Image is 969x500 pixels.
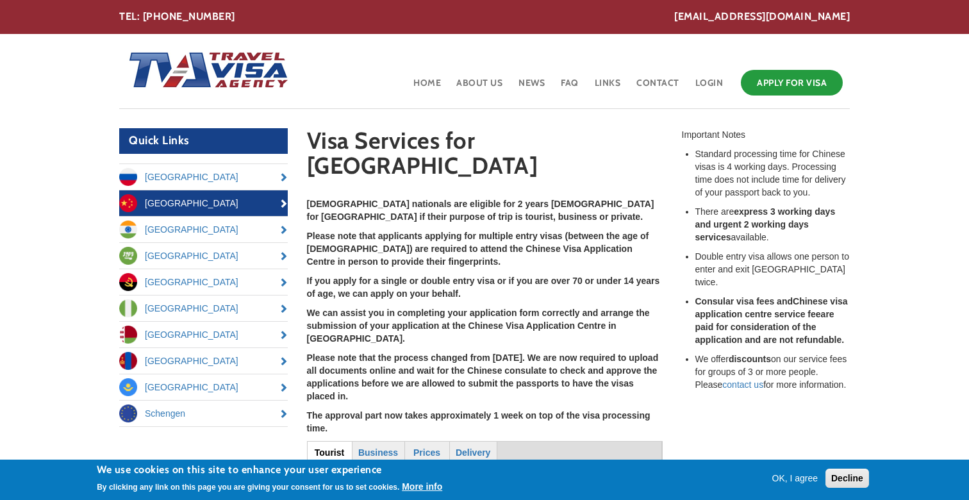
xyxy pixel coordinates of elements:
[119,190,288,216] a: [GEOGRAPHIC_DATA]
[695,296,793,306] strong: Consular visa fees and
[559,67,580,108] a: FAQ
[767,472,824,485] button: OK, I agree
[695,205,850,244] li: There are available.
[119,217,288,242] a: [GEOGRAPHIC_DATA]
[722,379,763,390] a: contact us
[402,480,442,493] button: More info
[119,243,288,269] a: [GEOGRAPHIC_DATA]
[119,374,288,400] a: [GEOGRAPHIC_DATA]
[694,67,725,108] a: Login
[695,206,836,242] strong: express 3 working days and urgent 2 working days services
[406,442,449,462] a: Prices
[119,296,288,321] a: [GEOGRAPHIC_DATA]
[119,348,288,374] a: [GEOGRAPHIC_DATA]
[412,67,442,108] a: Home
[695,250,850,288] li: Double entry visa allows one person to enter and exit [GEOGRAPHIC_DATA] twice.
[455,67,504,108] a: About Us
[119,164,288,190] a: [GEOGRAPHIC_DATA]
[451,442,496,462] a: Delivery
[119,10,850,24] div: TEL: [PHONE_NUMBER]
[119,401,288,426] a: Schengen
[119,39,290,103] img: Home
[307,410,650,433] strong: The approval part now takes approximately 1 week on top of the visa processing time.
[307,199,654,222] strong: [DEMOGRAPHIC_DATA] nationals are eligible for 2 years [DEMOGRAPHIC_DATA] for [GEOGRAPHIC_DATA] if...
[635,67,681,108] a: Contact
[307,231,649,267] strong: Please note that applicants applying for multiple entry visas (between the age of [DEMOGRAPHIC_DA...
[119,322,288,347] a: [GEOGRAPHIC_DATA]
[825,469,869,488] button: Decline
[729,354,771,364] strong: discounts
[413,447,440,458] strong: Prices
[517,67,546,108] a: News
[97,483,399,492] p: By clicking any link on this page you are giving your consent for us to set cookies.
[308,442,352,462] a: Tourist
[682,128,850,141] div: Important Notes
[307,308,650,344] strong: We can assist you in completing your application form correctly and arrange the submission of you...
[307,276,660,299] strong: If you apply for a single or double entry visa or if you are over 70 or under 14 years of age, we...
[695,353,850,391] li: We offer on our service fees for groups of 3 or more people. Please for more information.
[307,353,659,401] strong: Please note that the process changed from [DATE]. We are now required to upload all documents onl...
[119,269,288,295] a: [GEOGRAPHIC_DATA]
[358,447,398,458] strong: Business
[593,67,622,108] a: Links
[695,309,845,345] strong: are paid for consideration of the application and are not refundable.
[695,296,848,319] strong: Chinese visa application centre service fee
[315,447,344,458] strong: Tourist
[456,447,490,458] strong: Delivery
[741,70,843,96] a: Apply for Visa
[353,442,404,462] a: Business
[307,128,663,185] h1: Visa Services for [GEOGRAPHIC_DATA]
[97,463,442,477] h2: We use cookies on this site to enhance your user experience
[695,147,850,199] li: Standard processing time for Chinese visas is 4 working days. Processing time does not include ti...
[674,10,850,24] a: [EMAIL_ADDRESS][DOMAIN_NAME]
